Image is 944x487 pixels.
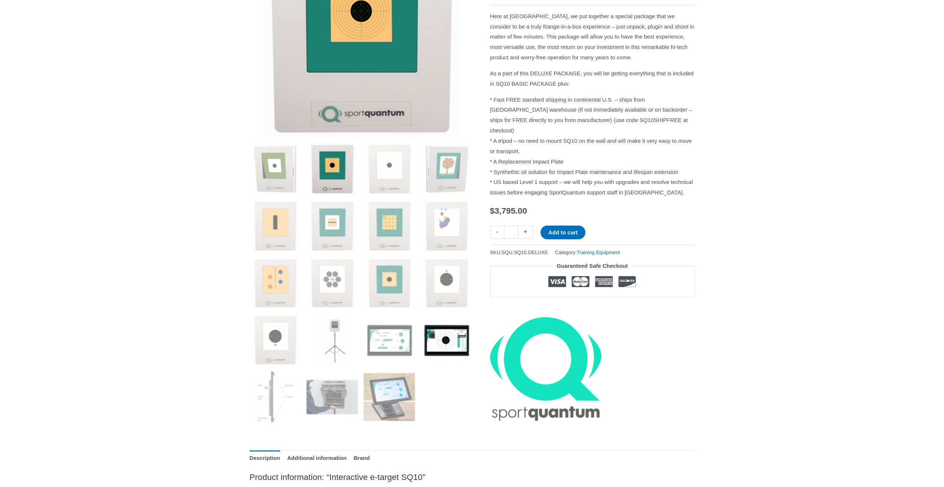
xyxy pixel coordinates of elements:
[250,472,695,483] h2: Product information: “Interactive e-target SQ10”
[501,250,548,255] span: SQU.SQ10.DELUXE
[490,317,601,421] a: SportQuantum
[364,143,415,194] img: Interactive e-target SQ10 - Image 3
[364,314,415,365] img: Interactive e-target SQ10 - Image 15
[364,200,415,251] img: Interactive e-target SQ10 - Image 7
[490,248,548,257] span: SKU:
[490,226,504,238] a: -
[490,95,695,198] p: * Fast FREE standard shipping in continental U.S. – ships from [GEOGRAPHIC_DATA] warehouse (if no...
[421,314,472,365] img: Interactive e-target SQ10 - Image 16
[490,206,495,215] span: $
[306,371,358,422] img: Interactive e-target SQ10 - Image 18
[555,248,620,257] span: Category:
[364,257,415,309] img: Interactive e-target SQ10 - Image 11
[490,11,695,63] p: Here at [GEOGRAPHIC_DATA], we put together a special package that we consider to be a truly Range...
[490,68,695,89] p: As a part of this DELUXE PACKAGE, you will be getting everything that is included in SQ10 BASIC P...
[306,200,358,251] img: Interactive e-target SQ10 - Image 6
[287,450,346,466] a: Additional information
[250,450,280,466] a: Description
[504,226,519,238] input: Product quantity
[250,257,301,309] img: Interactive e-target SQ10 - Image 9
[306,143,358,194] img: Interactive e-target SQ10 - Image 2
[306,257,358,309] img: Interactive e-target SQ10 - Image 10
[554,261,631,271] legend: Guaranteed Safe Checkout
[250,314,301,365] img: Interactive e-target SQ10 - Image 13
[353,450,369,466] a: Brand
[364,371,415,422] img: Interactive e-target SQ10 - Image 19
[540,226,585,239] button: Add to cart
[577,250,620,255] a: Training Equipment
[250,143,301,194] img: SQ10 Interactive e-target
[421,200,472,251] img: Interactive e-target SQ10 - Image 8
[250,200,301,251] img: Interactive e-target SQ10 - Image 5
[490,303,695,312] iframe: Customer reviews powered by Trustpilot
[421,257,472,309] img: Interactive e-target SQ10 - Image 12
[250,371,301,422] img: Interactive e-target SQ10 - Image 17
[490,206,527,215] bdi: 3,795.00
[519,226,533,238] a: +
[421,143,472,194] img: Interactive e-target SQ10 - Image 4
[306,314,358,365] img: Interactive e-target SQ10 - Image 14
